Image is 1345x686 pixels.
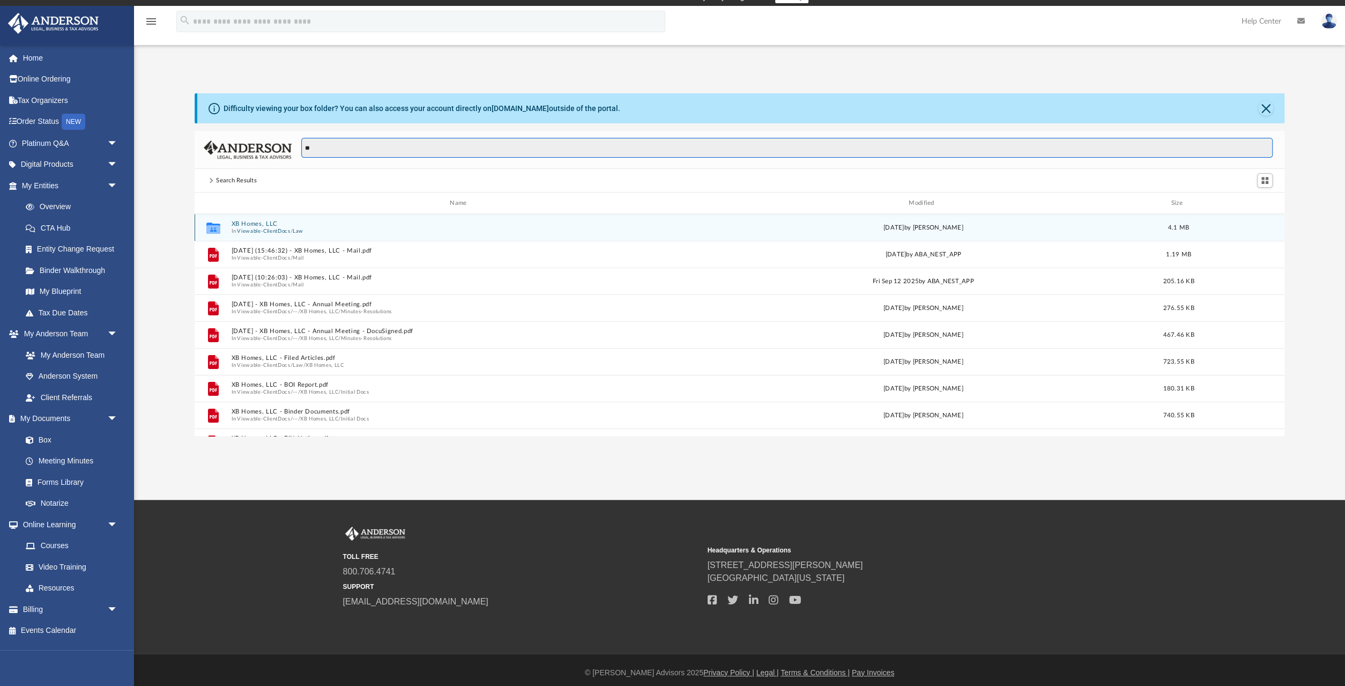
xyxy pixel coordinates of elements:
[301,138,1273,158] input: Search files and folders
[694,277,1153,286] div: Fri Sep 12 2025 by ABA_NEST_APP
[15,451,129,472] a: Meeting Minutes
[15,578,129,599] a: Resources
[15,366,129,387] a: Anderson System
[5,13,102,34] img: Anderson Advisors Platinum Portal
[694,330,1153,340] div: [DATE] by [PERSON_NAME]
[694,223,1153,233] div: [DATE] by [PERSON_NAME]
[8,323,129,345] a: My Anderson Teamarrow_drop_down
[199,198,226,208] div: id
[8,69,134,90] a: Online Ordering
[343,567,396,576] a: 800.706.4741
[107,408,129,430] span: arrow_drop_down
[134,667,1345,678] div: © [PERSON_NAME] Advisors 2025
[1163,305,1194,311] span: 276.55 KB
[1163,332,1194,338] span: 467.46 KB
[231,301,689,308] button: [DATE] - XB Homes, LLC - Annual Meeting.pdf
[341,335,392,342] button: Minutes-Resolutions
[15,196,134,218] a: Overview
[694,250,1153,260] div: [DATE] by ABA_NEST_APP
[231,362,689,368] span: In
[303,362,306,368] span: /
[291,415,293,422] span: /
[224,103,620,114] div: Difficulty viewing your box folder? You can also access your account directly on outside of the p...
[343,582,700,592] small: SUPPORT
[300,388,338,395] button: XB Homes, LLC
[300,335,338,342] button: XB Homes, LLC
[8,514,129,535] a: Online Learningarrow_drop_down
[237,308,290,315] button: Viewable-ClientDocs
[708,560,863,570] a: [STREET_ADDRESS][PERSON_NAME]
[237,415,290,422] button: Viewable-ClientDocs
[231,247,689,254] button: [DATE] (15:46:32) - XB Homes, LLC - Mail.pdf
[231,381,689,388] button: XB Homes, LLC - BOI Report.pdf
[298,388,300,395] span: /
[62,114,85,130] div: NEW
[237,335,290,342] button: Viewable-ClientDocs
[293,362,303,368] button: Law
[15,493,129,514] a: Notarize
[1163,412,1194,418] span: 740.55 KB
[15,239,134,260] a: Entity Change Request
[1257,173,1273,188] button: Switch to Grid View
[237,254,290,261] button: Viewable-ClientDocs
[298,335,300,342] span: /
[231,408,689,415] button: XB Homes, LLC - Binder Documents.pdf
[107,154,129,176] span: arrow_drop_down
[107,175,129,197] span: arrow_drop_down
[1163,359,1194,365] span: 723.55 KB
[694,304,1153,313] div: [DATE] by [PERSON_NAME]
[1157,198,1200,208] div: Size
[343,552,700,562] small: TOLL FREE
[492,104,549,113] a: [DOMAIN_NAME]
[1166,252,1191,257] span: 1.19 MB
[1168,225,1190,231] span: 4.1 MB
[694,198,1152,208] div: Modified
[291,308,293,315] span: /
[231,281,689,288] span: In
[341,415,369,422] button: Initial Docs
[8,154,134,175] a: Digital Productsarrow_drop_down
[703,668,754,677] a: Privacy Policy |
[8,620,134,641] a: Events Calendar
[298,308,300,315] span: /
[231,254,689,261] span: In
[8,90,134,111] a: Tax Organizers
[306,362,344,368] button: XB Homes, LLC
[1163,278,1194,284] span: 205.16 KB
[15,429,123,451] a: Box
[1163,386,1194,392] span: 180.31 KB
[8,111,134,133] a: Order StatusNEW
[694,411,1153,421] div: [DATE] by [PERSON_NAME]
[107,132,129,154] span: arrow_drop_down
[298,415,300,422] span: /
[343,597,488,606] a: [EMAIL_ADDRESS][DOMAIN_NAME]
[293,335,298,342] button: ···
[231,388,689,395] span: In
[216,176,257,186] div: Search Results
[293,308,298,315] button: ···
[293,388,298,395] button: ···
[338,388,340,395] span: /
[708,545,1065,555] small: Headquarters & Operations
[145,20,158,28] a: menu
[293,415,298,422] button: ···
[291,388,293,395] span: /
[781,668,850,677] a: Terms & Conditions |
[237,227,290,234] button: Viewable-ClientDocs
[291,281,293,288] span: /
[708,573,845,582] a: [GEOGRAPHIC_DATA][US_STATE]
[293,281,304,288] button: Mail
[195,214,1284,437] div: grid
[145,15,158,28] i: menu
[8,47,134,69] a: Home
[237,388,290,395] button: Viewable-ClientDocs
[179,14,191,26] i: search
[8,408,129,430] a: My Documentsarrow_drop_down
[300,415,338,422] button: XB Homes, LLC
[1205,198,1280,208] div: id
[1258,101,1273,116] button: Close
[852,668,894,677] a: Pay Invoices
[291,254,293,261] span: /
[237,362,290,368] button: Viewable-ClientDocs
[8,599,134,620] a: Billingarrow_drop_down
